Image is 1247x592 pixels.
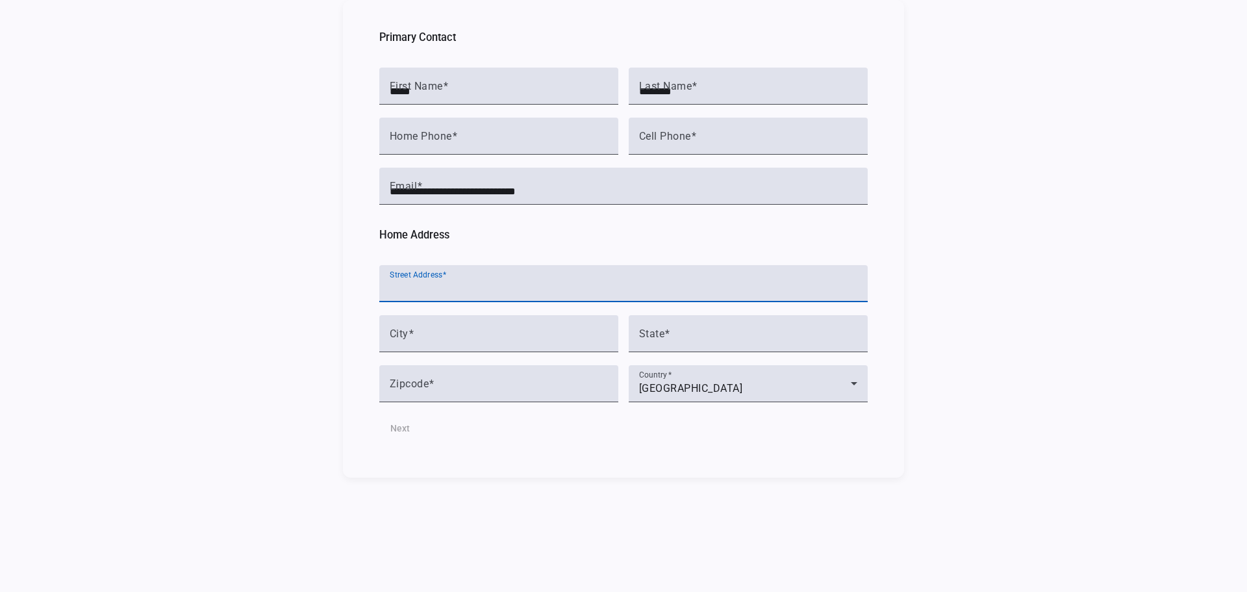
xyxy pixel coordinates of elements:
mat-label: Cell Phone [639,130,691,142]
mat-label: Street Address [390,270,443,279]
mat-label: Last Name [639,80,692,92]
mat-label: City [390,327,409,339]
mat-label: Country [639,370,668,380]
mat-label: State [639,327,664,339]
span: [GEOGRAPHIC_DATA] [639,382,742,394]
mat-label: Zipcode [390,377,429,389]
mat-label: Home Phone [390,130,452,142]
h3: Primary Contact [379,31,868,52]
mat-label: Email [390,180,417,192]
mat-label: First Name [390,80,443,92]
h3: Home Address [379,229,868,250]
